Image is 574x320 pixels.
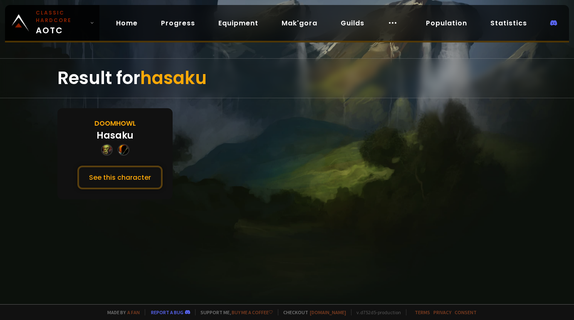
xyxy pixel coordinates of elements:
[419,15,474,32] a: Population
[57,59,517,98] div: Result for
[154,15,202,32] a: Progress
[109,15,144,32] a: Home
[127,309,140,315] a: a fan
[102,309,140,315] span: Made by
[415,309,430,315] a: Terms
[455,309,477,315] a: Consent
[433,309,451,315] a: Privacy
[278,309,346,315] span: Checkout
[5,5,99,41] a: Classic HardcoreAOTC
[36,9,87,24] small: Classic Hardcore
[351,309,401,315] span: v. d752d5 - production
[77,166,163,189] button: See this character
[232,309,273,315] a: Buy me a coffee
[334,15,371,32] a: Guilds
[36,9,87,37] span: AOTC
[275,15,324,32] a: Mak'gora
[140,66,207,90] span: hasaku
[484,15,534,32] a: Statistics
[212,15,265,32] a: Equipment
[96,129,134,142] div: Hasaku
[94,118,136,129] div: Doomhowl
[195,309,273,315] span: Support me,
[151,309,183,315] a: Report a bug
[310,309,346,315] a: [DOMAIN_NAME]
